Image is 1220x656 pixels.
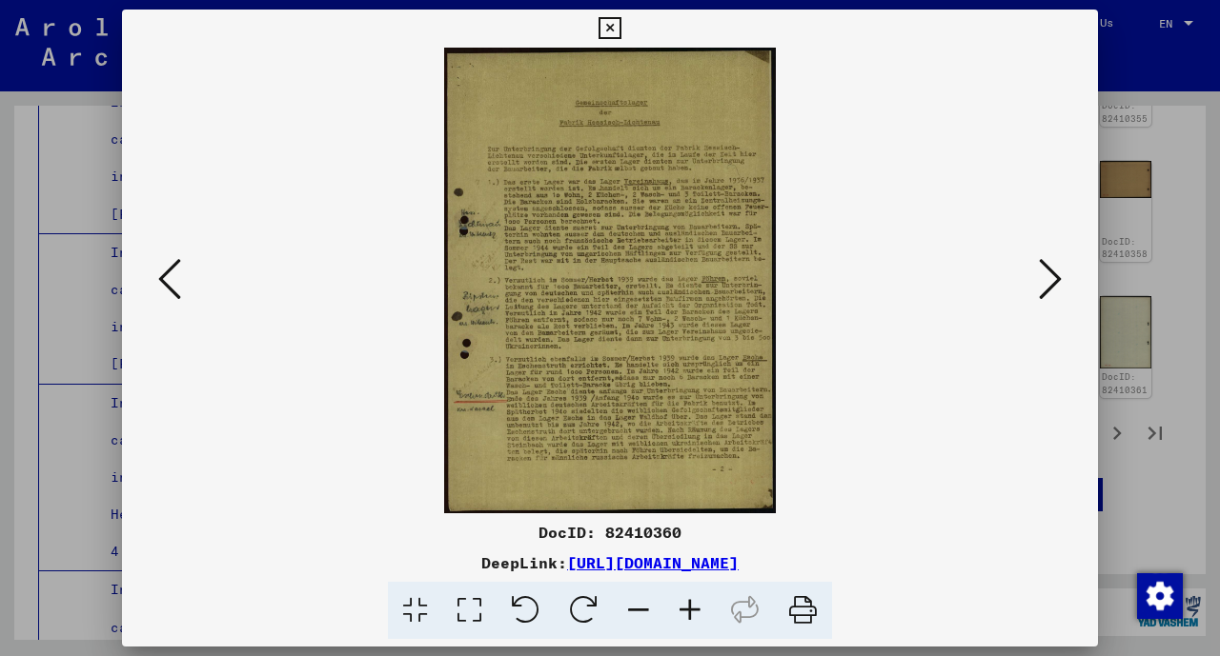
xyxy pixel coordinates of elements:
[1136,572,1182,618] div: Change consent
[122,521,1098,544] div: DocID: 82410360
[1137,573,1183,619] img: Change consent
[187,48,1033,513] img: 001.jpg
[122,551,1098,574] div: DeepLink:
[567,553,739,572] a: [URL][DOMAIN_NAME]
